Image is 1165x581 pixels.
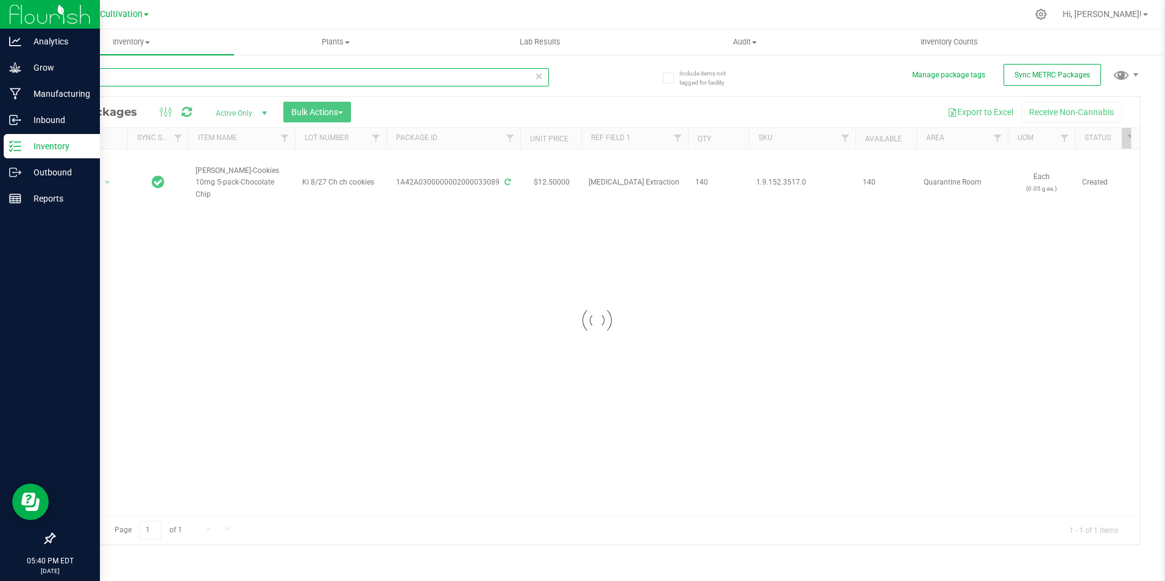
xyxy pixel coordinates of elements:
p: Grow [21,60,94,75]
button: Manage package tags [912,70,985,80]
a: Lab Results [438,29,643,55]
span: Inventory Counts [904,37,994,48]
p: Outbound [21,165,94,180]
p: Inventory [21,139,94,153]
span: Cultivation [100,9,143,19]
p: Reports [21,191,94,206]
inline-svg: Grow [9,62,21,74]
div: Manage settings [1033,9,1049,20]
span: Hi, [PERSON_NAME]! [1063,9,1142,19]
a: Inventory [29,29,234,55]
span: Include items not tagged for facility [679,69,740,87]
a: Audit [643,29,848,55]
inline-svg: Manufacturing [9,88,21,100]
button: Sync METRC Packages [1004,64,1101,86]
span: Audit [643,37,847,48]
span: Lab Results [503,37,577,48]
inline-svg: Inbound [9,114,21,126]
span: Plants [235,37,438,48]
input: Search Package ID, Item Name, SKU, Lot or Part Number... [54,68,549,86]
inline-svg: Analytics [9,35,21,48]
p: Inbound [21,113,94,127]
p: [DATE] [5,566,94,576]
inline-svg: Reports [9,192,21,205]
span: Clear [535,68,544,84]
p: Manufacturing [21,86,94,101]
a: Plants [234,29,439,55]
iframe: Resource center [12,484,49,520]
p: 05:40 PM EDT [5,555,94,566]
inline-svg: Inventory [9,140,21,152]
span: Inventory [29,37,234,48]
p: Analytics [21,34,94,49]
inline-svg: Outbound [9,166,21,178]
a: Inventory Counts [847,29,1052,55]
span: Sync METRC Packages [1015,71,1090,79]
